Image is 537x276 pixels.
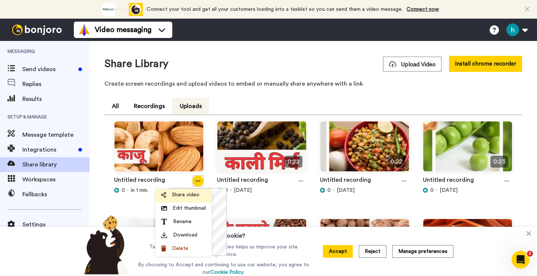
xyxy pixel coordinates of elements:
[122,187,125,194] span: 0
[389,61,436,69] span: Upload Video
[320,219,409,275] img: 1da50113-0521-4bbc-883e-087078c99476_thumbnail_source_1755403597.jpg
[224,187,228,194] span: 0
[323,245,353,258] button: Accept
[102,3,143,16] div: animation
[136,243,311,258] p: Taking one of our delicious cookies helps us improve your site experience.
[285,156,302,168] span: 0:22
[114,175,165,187] a: Untitled recording
[22,145,75,154] span: Integrations
[104,79,522,88] p: Create screen recordings and upload videos to embed or manually share anywhere with a link
[217,219,306,275] img: bbee1129-2fb2-4130-844c-d06d989e865c_thumbnail_source_1755490965.jpg
[172,98,209,114] button: Uploads
[22,160,89,169] span: Share library
[449,56,522,72] button: Install chrome recorder
[423,121,512,178] img: 2dea985a-d9f3-4b4b-8e43-cec3c93ef4c2_thumbnail_source_1755661682.jpg
[423,187,512,194] div: [DATE]
[430,187,434,194] span: 0
[114,187,204,194] div: in 1 min.
[78,215,133,275] img: bear-with-cookie.png
[22,220,89,229] span: Settings
[423,175,474,187] a: Untitled recording
[104,98,126,114] button: All
[78,24,90,36] img: vm-color.svg
[217,187,307,194] div: [DATE]
[172,245,188,252] span: Delete
[114,121,203,178] img: 9dbb1157-0e8d-4ee2-b610-dcd906f8477e_thumbnail_source_1755921425.jpg
[9,25,65,35] img: bj-logo-header-white.svg
[104,58,169,70] h1: Share Library
[217,175,268,187] a: Untitled recording
[210,270,244,275] a: Cookie Policy
[173,218,192,225] span: Rename
[22,65,75,74] span: Send videos
[22,95,89,104] span: Results
[490,156,508,168] span: 0:23
[359,245,386,258] button: Reject
[406,7,439,12] a: Connect now
[387,156,405,168] span: 0:22
[383,57,442,72] button: Upload Video
[327,187,331,194] span: 0
[320,121,409,178] img: 98f61c2d-ae00-46a7-8904-b059aa6a8f00_thumbnail_source_1755748766.jpg
[172,191,200,199] span: Share video
[202,227,245,240] h3: Want a cookie?
[147,7,403,12] span: Connect your tool and get all your customers loading into a tasklist so you can send them a video...
[320,175,371,187] a: Untitled recording
[320,187,409,194] div: [DATE]
[512,251,530,269] iframe: Intercom live chat
[22,190,89,199] span: Fallbacks
[22,175,89,184] span: Workspaces
[173,204,206,212] span: Edit thumbnail
[22,130,89,139] span: Message template
[95,25,151,35] span: Video messaging
[217,121,306,178] img: ce2fe1e3-ec4d-4502-9a1f-a195ecae1ff0_thumbnail_source_1755834648.jpg
[22,80,89,89] span: Replies
[173,231,197,239] span: Download
[423,219,512,275] img: 55046e09-a112-40e5-9b07-6ea0863edcbd_thumbnail_source_1755317521.jpg
[126,98,172,114] button: Recordings
[527,251,533,257] span: 2
[392,245,453,258] button: Manage preferences
[136,261,311,276] p: By choosing to Accept and continuing to use our website, you agree to our .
